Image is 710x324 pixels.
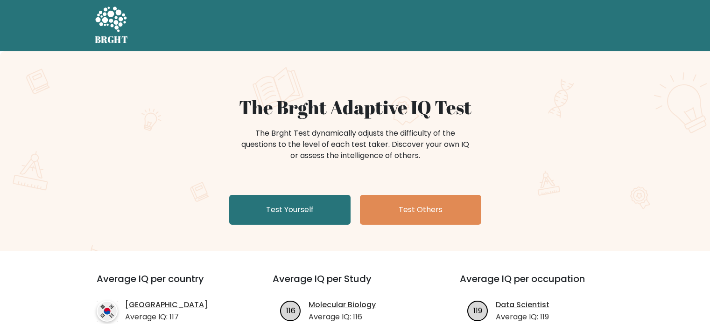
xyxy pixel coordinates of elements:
img: country [97,301,118,322]
h5: BRGHT [95,34,128,45]
div: The Brght Test dynamically adjusts the difficulty of the questions to the level of each test take... [239,128,472,161]
h3: Average IQ per occupation [460,273,625,296]
p: Average IQ: 119 [496,311,549,323]
a: Molecular Biology [309,299,376,310]
h1: The Brght Adaptive IQ Test [127,96,583,118]
p: Average IQ: 116 [309,311,376,323]
a: Data Scientist [496,299,549,310]
h3: Average IQ per country [97,273,239,296]
h3: Average IQ per Study [273,273,437,296]
text: 116 [286,305,295,316]
a: Test Others [360,195,481,225]
a: BRGHT [95,4,128,48]
a: Test Yourself [229,195,351,225]
p: Average IQ: 117 [125,311,208,323]
a: [GEOGRAPHIC_DATA] [125,299,208,310]
text: 119 [473,305,482,316]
